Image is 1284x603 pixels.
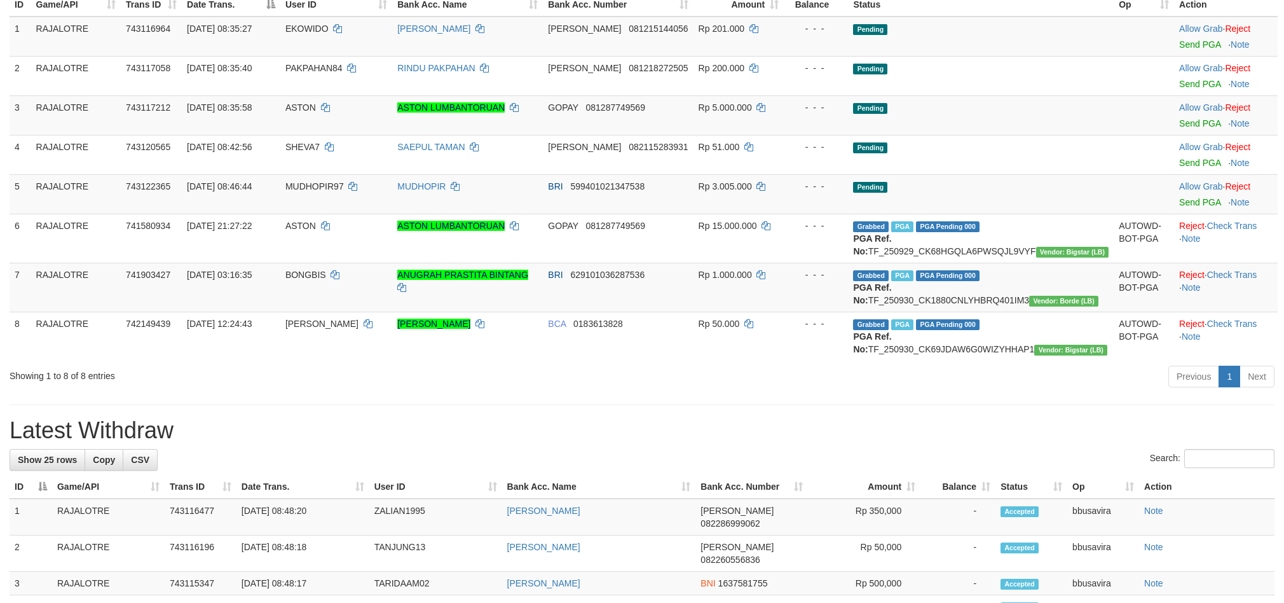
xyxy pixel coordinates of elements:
[1179,39,1220,50] a: Send PGA
[507,506,580,516] a: [PERSON_NAME]
[10,135,31,174] td: 4
[1001,506,1039,517] span: Accepted
[808,572,920,595] td: Rp 500,000
[126,181,170,191] span: 743122365
[369,499,502,536] td: ZALIAN1995
[548,181,563,191] span: BRI
[700,578,715,588] span: BNI
[52,536,165,572] td: RAJALOTRE
[1179,270,1205,280] a: Reject
[1179,79,1220,89] a: Send PGA
[1179,221,1205,231] a: Reject
[10,475,52,499] th: ID: activate to sort column descending
[1179,142,1225,152] span: ·
[848,312,1114,361] td: TF_250930_CK69JDAW6G0WIZYHHAP1
[31,135,121,174] td: RAJALOTRE
[699,270,752,280] span: Rp 1.000.000
[1179,319,1205,329] a: Reject
[1168,366,1219,387] a: Previous
[1144,542,1163,552] a: Note
[700,542,774,552] span: [PERSON_NAME]
[31,312,121,361] td: RAJALOTRE
[718,578,768,588] span: Copy 1637581755 to clipboard
[1179,197,1220,207] a: Send PGA
[1184,449,1274,468] input: Search:
[695,475,808,499] th: Bank Acc. Number: activate to sort column ascending
[920,572,995,595] td: -
[285,63,343,73] span: PAKPAHAN84
[236,499,369,536] td: [DATE] 08:48:20
[1001,579,1039,590] span: Accepted
[10,536,52,572] td: 2
[808,499,920,536] td: Rp 350,000
[916,221,980,232] span: PGA Pending
[1067,475,1139,499] th: Op: activate to sort column ascending
[1179,181,1222,191] a: Allow Grab
[126,63,170,73] span: 743117058
[10,95,31,135] td: 3
[1231,197,1250,207] a: Note
[285,24,329,34] span: EKOWIDO
[548,319,566,329] span: BCA
[369,572,502,595] td: TARIDAAM02
[502,475,696,499] th: Bank Acc. Name: activate to sort column ascending
[1240,366,1274,387] a: Next
[10,364,526,382] div: Showing 1 to 8 of 8 entries
[853,182,887,193] span: Pending
[916,270,980,281] span: PGA Pending
[126,270,170,280] span: 741903427
[1174,17,1278,57] td: ·
[1150,449,1274,468] label: Search:
[1231,79,1250,89] a: Note
[1144,506,1163,516] a: Note
[397,221,505,231] a: ASTON LUMBANTORUAN
[369,536,502,572] td: TANJUNG13
[853,233,891,256] b: PGA Ref. No:
[1139,475,1274,499] th: Action
[10,418,1274,443] h1: Latest Withdraw
[1182,331,1201,342] a: Note
[853,103,887,114] span: Pending
[397,24,470,34] a: [PERSON_NAME]
[808,536,920,572] td: Rp 50,000
[891,319,913,330] span: Marked by bbusavira
[1179,118,1220,128] a: Send PGA
[285,181,344,191] span: MUDHOPIR97
[1225,24,1250,34] a: Reject
[1179,142,1222,152] a: Allow Grab
[285,270,326,280] span: BONGBIS
[1114,312,1174,361] td: AUTOWD-BOT-PGA
[369,475,502,499] th: User ID: activate to sort column ascending
[1036,247,1109,258] span: Vendor URL: https://dashboard.q2checkout.com/secure
[920,475,995,499] th: Balance: activate to sort column ascending
[1114,263,1174,312] td: AUTOWD-BOT-PGA
[789,219,843,232] div: - - -
[126,142,170,152] span: 743120565
[31,174,121,214] td: RAJALOTRE
[629,142,688,152] span: Copy 082115283931 to clipboard
[789,101,843,114] div: - - -
[397,142,465,152] a: SAEPUL TAMAN
[548,270,563,280] span: BRI
[31,263,121,312] td: RAJALOTRE
[1179,158,1220,168] a: Send PGA
[31,17,121,57] td: RAJALOTRE
[699,221,757,231] span: Rp 15.000.000
[10,449,85,471] a: Show 25 rows
[1179,63,1225,73] span: ·
[236,475,369,499] th: Date Trans.: activate to sort column ascending
[52,475,165,499] th: Game/API: activate to sort column ascending
[853,142,887,153] span: Pending
[187,319,252,329] span: [DATE] 12:24:43
[1174,56,1278,95] td: ·
[1179,24,1225,34] span: ·
[93,455,115,465] span: Copy
[1231,39,1250,50] a: Note
[397,270,528,280] a: ANUGRAH PRASTITA BINTANG
[1034,345,1107,356] span: Vendor URL: https://dashboard.q2checkout.com/secure
[1179,63,1222,73] a: Allow Grab
[31,214,121,263] td: RAJALOTRE
[789,268,843,281] div: - - -
[586,221,645,231] span: Copy 081287749569 to clipboard
[1174,214,1278,263] td: · ·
